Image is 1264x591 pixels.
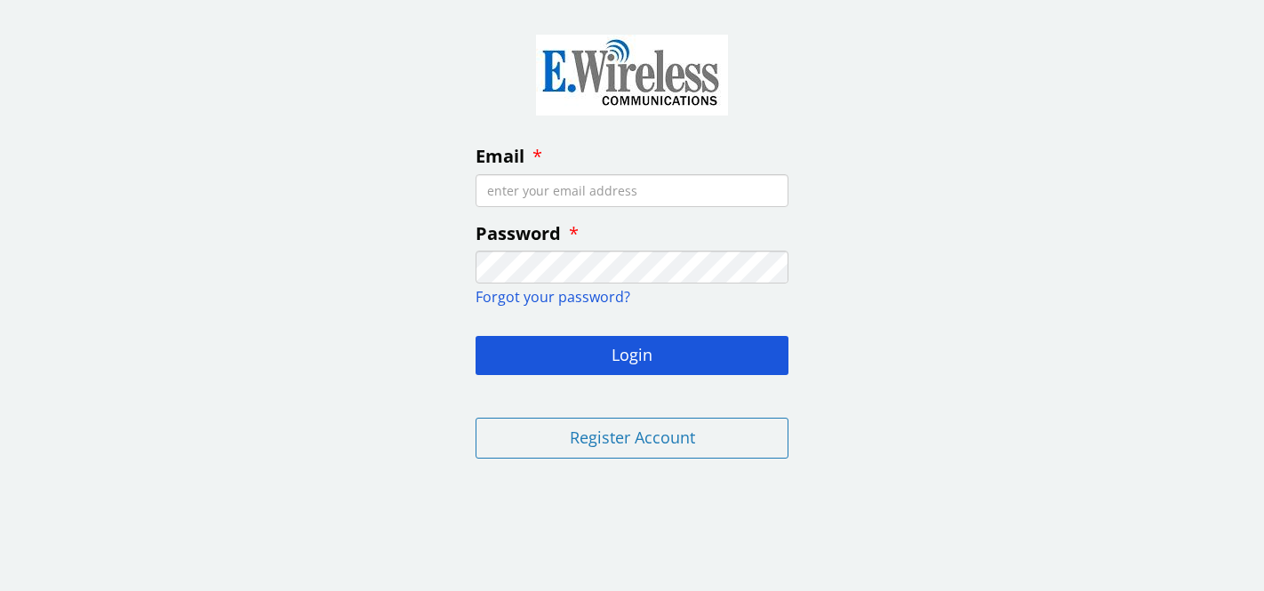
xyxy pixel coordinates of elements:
button: Register Account [476,418,788,459]
button: Login [476,336,788,375]
span: Email [476,144,524,168]
span: Password [476,221,561,245]
a: Forgot your password? [476,287,630,307]
input: enter your email address [476,174,788,207]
